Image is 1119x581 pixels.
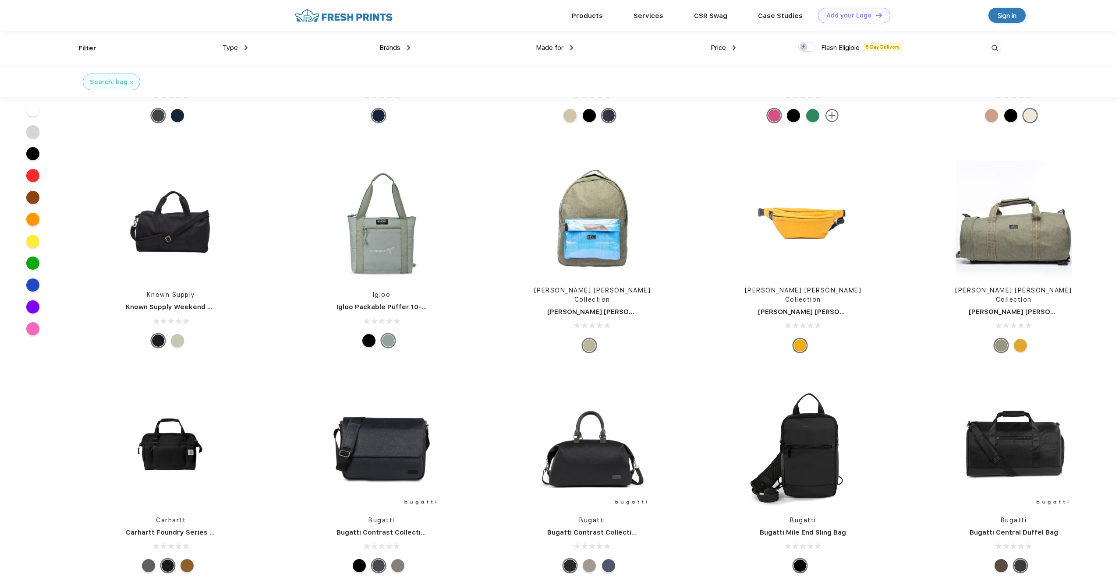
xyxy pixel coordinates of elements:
div: Navy [602,559,615,572]
a: [PERSON_NAME] [PERSON_NAME] Collection [745,287,862,303]
div: Filter [78,43,96,53]
div: Navy Blue [171,109,184,122]
a: Bugatti Mile End Sling Bag [760,528,846,536]
img: dropdown.png [733,45,736,50]
div: Aqua Gray [382,334,395,347]
a: Carhartt Foundry Series 14” Tool Bag [126,528,251,536]
div: Kelly [806,109,819,122]
span: Price [711,44,726,52]
img: func=resize&h=266 [113,391,229,507]
img: func=resize&h=266 [113,165,229,282]
div: Black [563,559,577,572]
div: Black [793,559,807,572]
img: func=resize&h=266 [534,391,651,507]
img: func=resize&h=266 [323,391,440,507]
a: Bugatti [1001,517,1027,524]
a: Igloo Packable Puffer 10-Can Cooler Bag [336,303,473,311]
div: Clay [985,109,998,122]
a: [PERSON_NAME] [PERSON_NAME] Collection Earth Bag Waist [758,308,960,316]
a: Bugatti Contrast Collection Duffel Bag [547,528,677,536]
img: DT [876,13,882,18]
div: Army [171,334,184,347]
div: Black [362,334,375,347]
a: Igloo [373,291,391,298]
a: [PERSON_NAME] [PERSON_NAME] Collection [534,287,651,303]
a: Bugatti [579,517,606,524]
div: Olive [583,339,596,352]
img: func=resize&h=266 [534,161,651,277]
img: fo%20logo%202.webp [292,8,395,23]
img: func=resize&h=266 [745,161,861,277]
div: Black [1004,109,1017,122]
a: [PERSON_NAME] [PERSON_NAME] Collection [955,287,1072,303]
img: filter_cancel.svg [130,81,133,84]
a: Known Supply [147,291,195,298]
a: Bugatti Contrast Collection Messenger Bag [336,528,483,536]
div: Search: bag [90,77,127,87]
div: Yellow [793,339,807,352]
img: func=resize&h=266 [956,161,1072,277]
div: Hot Pink [768,109,781,122]
span: Brands [379,44,400,52]
div: Navy [602,109,615,122]
div: Carharrt Brown [181,559,194,572]
span: Flash Eligible [821,44,860,52]
div: Black [583,109,596,122]
div: Sign in [998,11,1016,21]
div: Navy [372,559,385,572]
span: Type [223,44,238,52]
a: Carhartt [156,517,186,524]
img: func=resize&h=266 [956,391,1072,507]
div: Black [353,559,366,572]
img: dropdown.png [407,45,410,50]
div: Olive [995,339,1008,352]
span: Made for [536,44,563,52]
div: Grey [391,559,404,572]
a: Known Supply Weekend Duffle Bag [126,303,243,311]
div: Black [787,109,800,122]
a: Bugatti [368,517,395,524]
div: Black [152,334,165,347]
img: func=resize&h=266 [323,165,440,282]
img: dropdown.png [244,45,248,50]
img: func=resize&h=266 [745,391,861,507]
div: Mustard [1014,339,1027,352]
div: Grey [142,559,155,572]
div: Natural [1023,109,1037,122]
div: Black [152,109,165,122]
img: desktop_search.svg [988,41,1002,56]
a: Sign in [988,8,1026,23]
div: Black [1014,559,1027,572]
img: dropdown.png [570,45,573,50]
div: Black [161,559,174,572]
div: Add your Logo [826,12,871,19]
div: Navy [372,109,385,122]
div: Brown [995,559,1008,572]
a: Products [572,12,603,20]
div: Grey [583,559,596,572]
a: [PERSON_NAME] [PERSON_NAME] Collection Earth Bag Standard [547,308,761,316]
img: more.svg [825,109,839,122]
a: Bugatti [790,517,816,524]
a: Bugatti Central Duffel Bag [970,528,1058,536]
div: Natural [563,109,577,122]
